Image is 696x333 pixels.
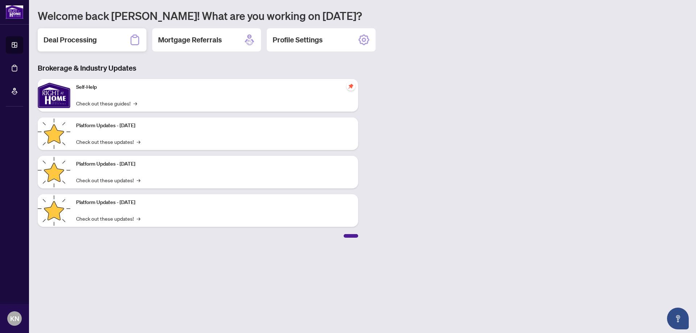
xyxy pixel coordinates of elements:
img: Self-Help [38,79,70,112]
h2: Profile Settings [273,35,323,45]
span: → [133,99,137,107]
a: Check out these updates!→ [76,215,140,222]
span: pushpin [347,82,355,91]
a: Check out these updates!→ [76,138,140,146]
a: Check out these guides!→ [76,99,137,107]
img: logo [6,5,23,19]
p: Platform Updates - [DATE] [76,122,352,130]
p: Platform Updates - [DATE] [76,199,352,207]
span: → [137,176,140,184]
span: → [137,138,140,146]
span: → [137,215,140,222]
a: Check out these updates!→ [76,176,140,184]
span: KN [10,313,19,324]
h1: Welcome back [PERSON_NAME]! What are you working on [DATE]? [38,9,687,22]
h3: Brokerage & Industry Updates [38,63,358,73]
img: Platform Updates - June 23, 2025 [38,194,70,227]
img: Platform Updates - July 21, 2025 [38,117,70,150]
p: Platform Updates - [DATE] [76,160,352,168]
button: Open asap [667,308,689,329]
img: Platform Updates - July 8, 2025 [38,156,70,188]
p: Self-Help [76,83,352,91]
h2: Deal Processing [43,35,97,45]
h2: Mortgage Referrals [158,35,222,45]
